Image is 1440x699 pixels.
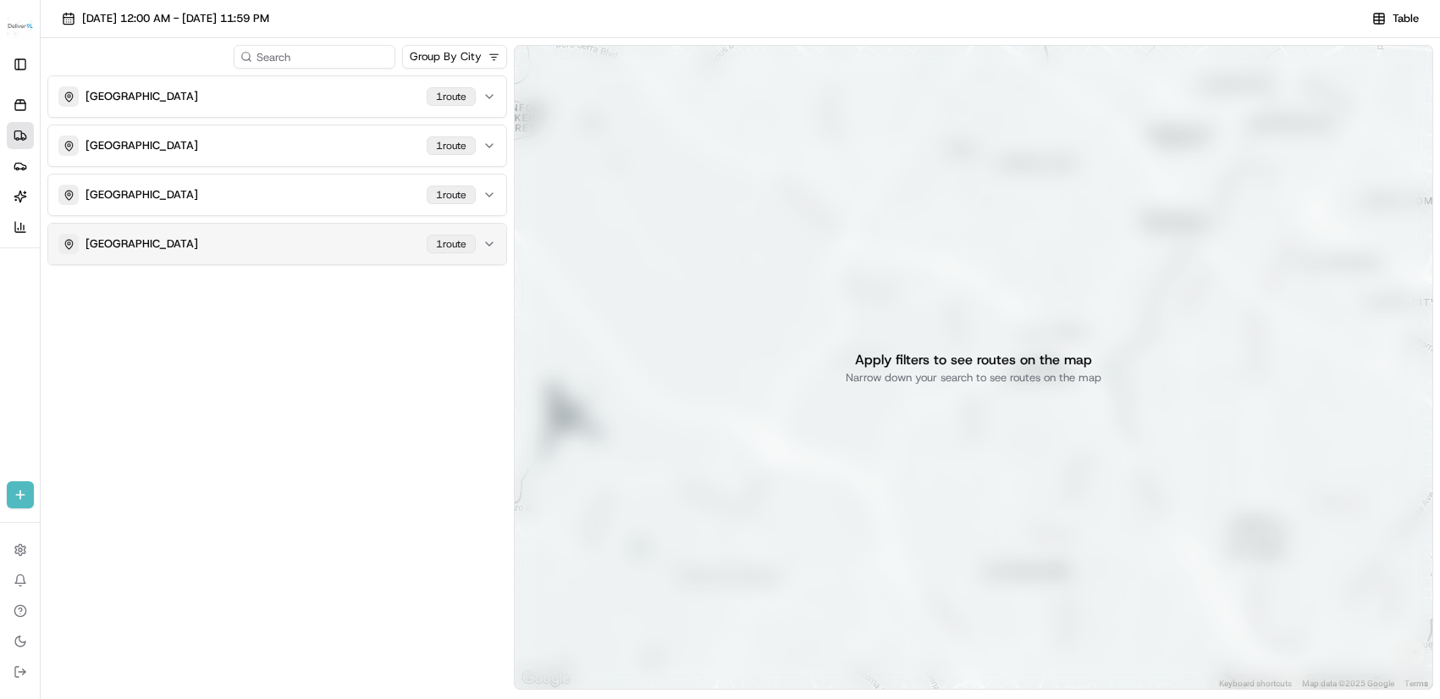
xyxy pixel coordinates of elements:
div: 📗 [17,247,30,261]
div: We're available if you need us! [58,179,214,192]
span: Knowledge Base [34,246,130,263]
div: 1 route [427,136,476,155]
p: [GEOGRAPHIC_DATA] [86,236,198,252]
button: Table [1365,7,1426,31]
span: Group By City [410,49,482,64]
button: Start new chat [288,167,308,187]
button: Deliverol [7,7,34,47]
input: Search [234,45,395,69]
p: [GEOGRAPHIC_DATA] [86,138,198,153]
a: 📗Knowledge Base [10,239,136,269]
img: Deliverol [7,15,34,39]
a: 💻API Documentation [136,239,279,269]
a: Powered byPylon [119,286,205,300]
div: 💻 [143,247,157,261]
input: Clear [44,109,279,127]
div: 1 route [427,186,476,204]
span: Table [1393,11,1419,26]
button: [GEOGRAPHIC_DATA]1route [48,125,506,166]
button: [GEOGRAPHIC_DATA]1route [48,224,506,264]
button: [DATE] 12:00 AM - [DATE] 11:59 PM [54,7,277,31]
div: 1 route [427,235,476,253]
p: Welcome 👋 [17,68,308,95]
p: [GEOGRAPHIC_DATA] [86,89,198,104]
button: [GEOGRAPHIC_DATA]1route [48,76,506,117]
p: [GEOGRAPHIC_DATA] [86,187,198,202]
img: Nash [17,17,51,51]
div: 1 route [427,87,476,106]
p: Narrow down your search to see routes on the map [846,370,1101,386]
span: Pylon [168,287,205,300]
div: Start new chat [58,162,278,179]
img: 1736555255976-a54dd68f-1ca7-489b-9aae-adbdc363a1c4 [17,162,47,192]
p: Apply filters to see routes on the map [855,350,1092,370]
button: [GEOGRAPHIC_DATA]1route [48,175,506,215]
span: API Documentation [160,246,272,263]
span: [DATE] 12:00 AM - [DATE] 11:59 PM [82,11,269,26]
